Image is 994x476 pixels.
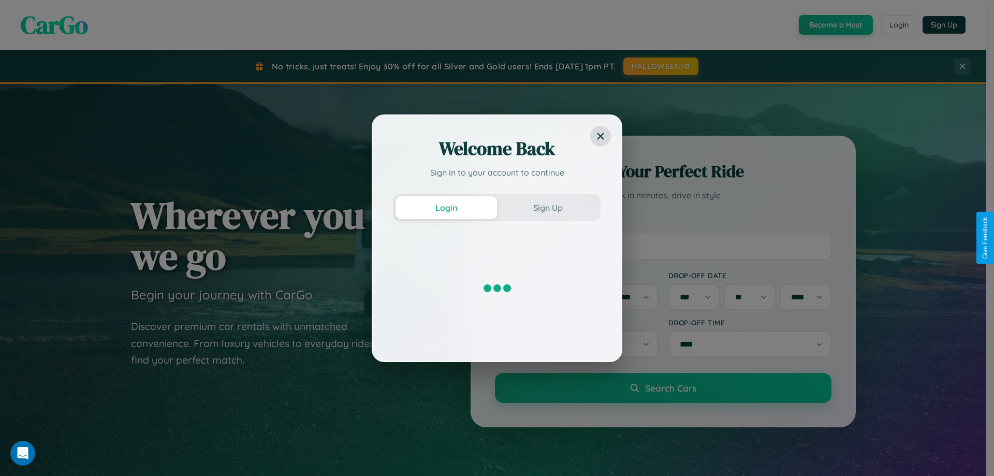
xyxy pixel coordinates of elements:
h2: Welcome Back [393,136,601,161]
button: Sign Up [497,196,598,219]
button: Login [396,196,497,219]
p: Sign in to your account to continue [393,166,601,179]
iframe: Intercom live chat [10,441,35,466]
div: Give Feedback [982,217,989,259]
